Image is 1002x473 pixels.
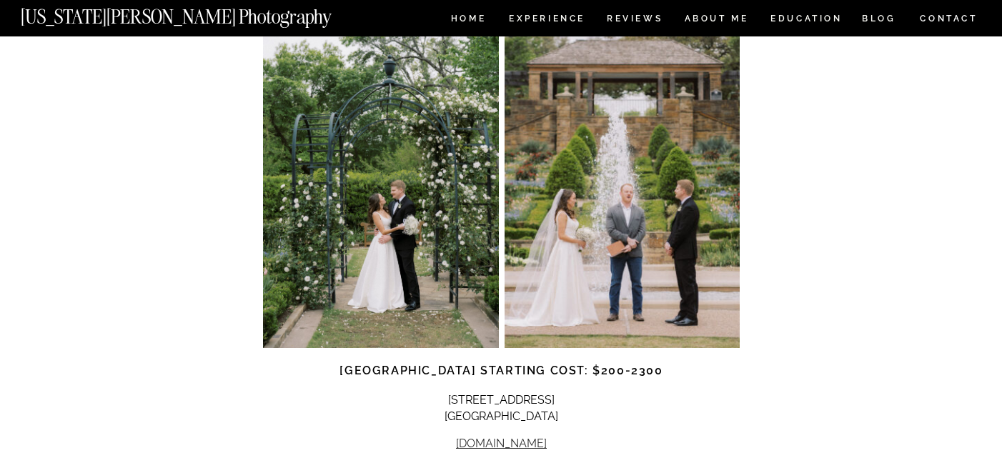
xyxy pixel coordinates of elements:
a: REVIEWS [607,14,660,26]
strong: [GEOGRAPHIC_DATA] starting cost: $200-2300 [339,364,663,377]
a: ABOUT ME [684,14,749,26]
a: CONTACT [919,11,978,26]
a: EDUCATION [769,14,844,26]
a: [US_STATE][PERSON_NAME] Photography [21,7,380,19]
a: HOME [448,14,489,26]
a: [DOMAIN_NAME] [456,437,547,450]
a: Experience [509,14,584,26]
p: [STREET_ADDRESS] [GEOGRAPHIC_DATA] [263,392,740,424]
a: BLOG [862,14,896,26]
